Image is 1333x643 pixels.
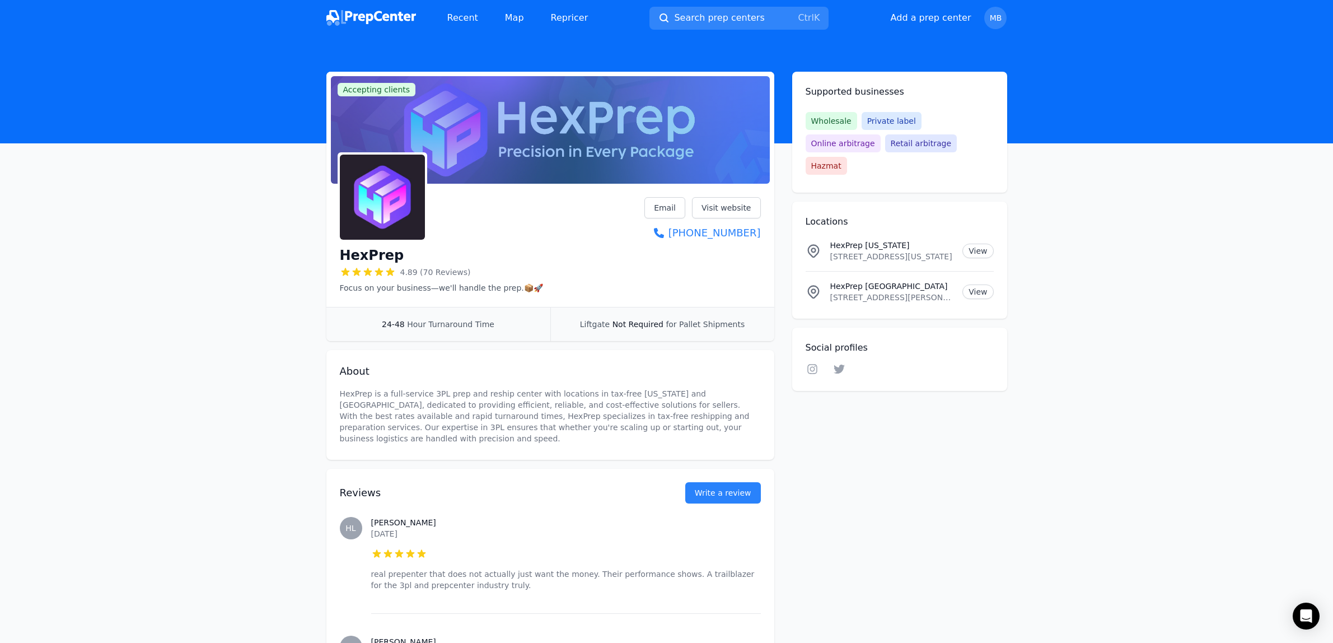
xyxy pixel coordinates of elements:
p: HexPrep [GEOGRAPHIC_DATA] [830,281,954,292]
a: View [962,244,993,258]
a: Map [496,7,533,29]
img: HexPrep [340,155,425,240]
span: Wholesale [806,112,857,130]
span: 4.89 (70 Reviews) [400,267,471,278]
p: HexPrep [US_STATE] [830,240,954,251]
h3: [PERSON_NAME] [371,517,761,528]
kbd: Ctrl [798,12,813,23]
span: 24-48 [382,320,405,329]
span: Liftgate [580,320,610,329]
button: Search prep centersCtrlK [649,7,829,30]
button: Add a prep center [891,11,971,25]
h2: About [340,364,761,379]
span: Hour Turnaround Time [407,320,494,329]
p: [STREET_ADDRESS][US_STATE] [830,251,954,262]
time: [DATE] [371,529,397,538]
span: MB [990,14,1002,22]
p: real prepenter that does not actually just want the money. Their performance shows. A trailblazer... [371,569,761,591]
a: Recent [438,7,487,29]
span: Online arbitrage [806,134,881,152]
a: Visit website [692,197,761,218]
div: Open Intercom Messenger [1293,603,1320,630]
p: [STREET_ADDRESS][PERSON_NAME][US_STATE] [830,292,954,303]
button: MB [984,7,1007,29]
button: Write a review [685,482,761,504]
a: Email [644,197,685,218]
h2: Reviews [340,485,649,501]
kbd: K [814,12,820,23]
a: View [962,285,993,299]
span: for Pallet Shipments [666,320,745,329]
h2: Supported businesses [806,85,994,99]
img: PrepCenter [326,10,416,26]
p: HexPrep is a full-service 3PL prep and reship center with locations in tax-free [US_STATE] and [G... [340,388,761,444]
p: Focus on your business—we'll handle the prep.📦🚀 [340,282,543,293]
span: Search prep centers [674,11,764,25]
span: Private label [862,112,922,130]
a: [PHONE_NUMBER] [644,225,760,241]
h2: Social profiles [806,341,994,355]
span: Hazmat [806,157,847,175]
h2: Locations [806,215,994,229]
span: Accepting clients [338,83,416,96]
a: Repricer [542,7,597,29]
span: Retail arbitrage [885,134,957,152]
span: HL [345,524,356,532]
h1: HexPrep [340,246,404,264]
span: Not Required [612,320,663,329]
